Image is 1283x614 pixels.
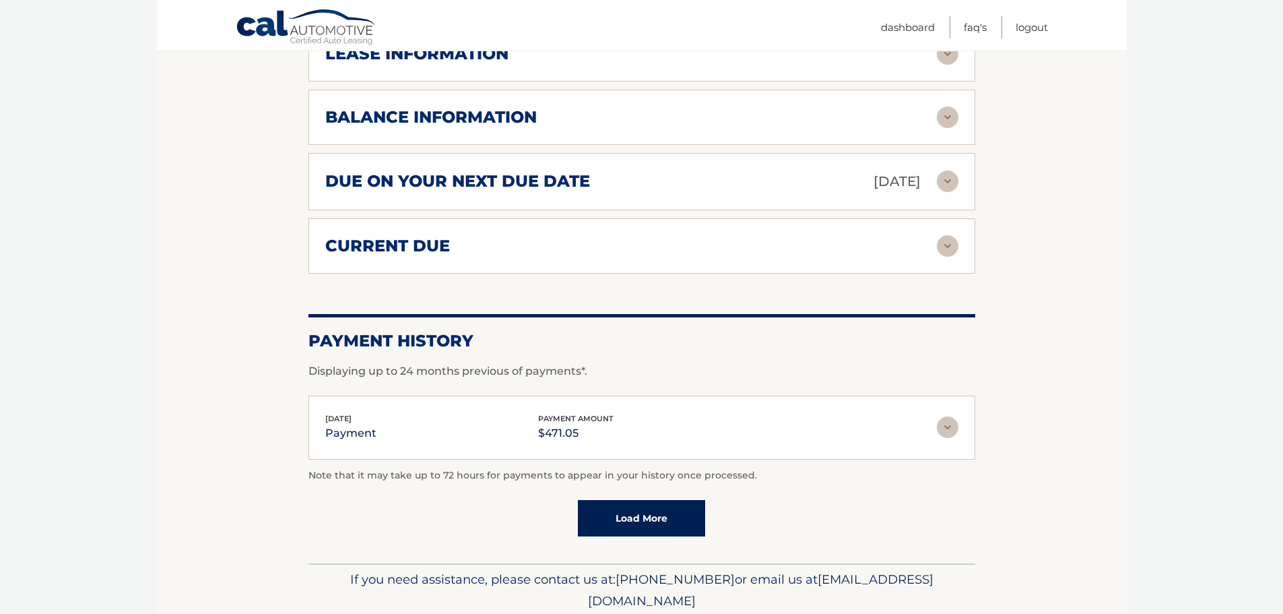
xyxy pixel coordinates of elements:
[964,16,987,38] a: FAQ's
[937,171,958,192] img: accordion-rest.svg
[308,468,975,484] p: Note that it may take up to 72 hours for payments to appear in your history once processed.
[874,170,921,193] p: [DATE]
[308,331,975,351] h2: Payment History
[325,107,537,127] h2: balance information
[881,16,935,38] a: Dashboard
[325,424,376,443] p: payment
[538,424,614,443] p: $471.05
[937,417,958,438] img: accordion-rest.svg
[308,363,975,379] p: Displaying up to 24 months previous of payments*.
[588,572,933,609] span: [EMAIL_ADDRESS][DOMAIN_NAME]
[578,500,705,536] a: Load More
[937,235,958,257] img: accordion-rest.svg
[236,9,377,48] a: Cal Automotive
[325,236,450,256] h2: current due
[317,569,966,612] p: If you need assistance, please contact us at: or email us at
[538,414,614,423] span: payment amount
[325,44,508,64] h2: lease information
[616,572,735,587] span: [PHONE_NUMBER]
[325,171,590,191] h2: due on your next due date
[325,414,352,423] span: [DATE]
[1016,16,1048,38] a: Logout
[937,43,958,65] img: accordion-rest.svg
[937,106,958,128] img: accordion-rest.svg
